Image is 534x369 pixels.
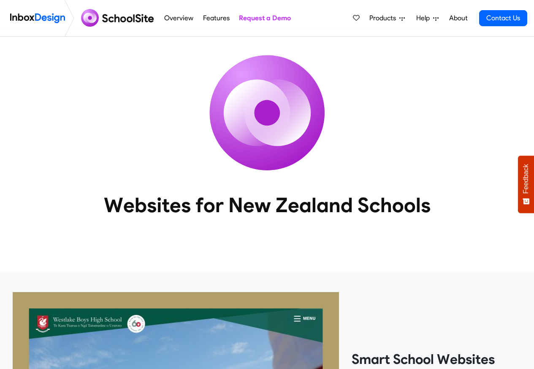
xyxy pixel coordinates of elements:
[67,192,468,218] heading: Websites for New Zealand Schools
[416,13,433,23] span: Help
[352,351,521,368] heading: Smart School Websites
[518,156,534,213] button: Feedback - Show survey
[236,10,293,27] a: Request a Demo
[522,164,530,194] span: Feedback
[366,10,408,27] a: Products
[369,13,399,23] span: Products
[447,10,470,27] a: About
[78,8,160,28] img: schoolsite logo
[413,10,442,27] a: Help
[201,10,232,27] a: Features
[162,10,196,27] a: Overview
[479,10,527,26] a: Contact Us
[191,37,343,189] img: icon_schoolsite.svg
